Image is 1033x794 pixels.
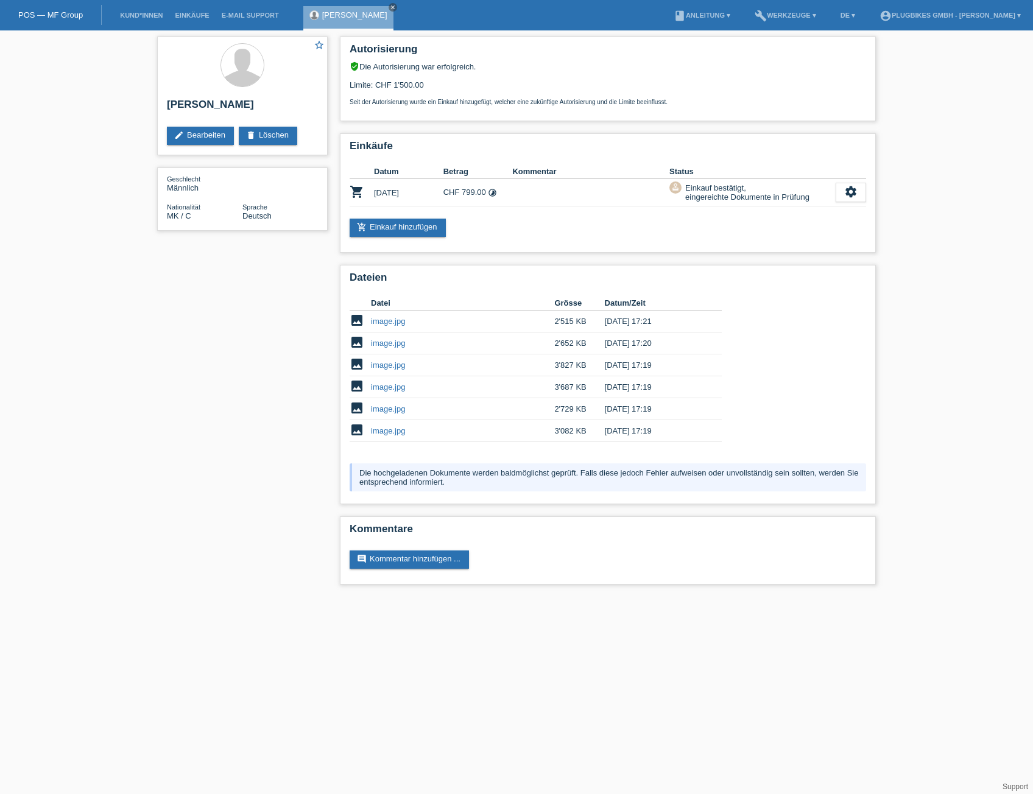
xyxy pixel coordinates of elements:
[605,332,705,354] td: [DATE] 17:20
[755,10,767,22] i: build
[350,379,364,393] i: image
[512,164,669,179] th: Kommentar
[605,311,705,332] td: [DATE] 17:21
[834,12,861,19] a: DE ▾
[371,360,405,370] a: image.jpg
[374,164,443,179] th: Datum
[605,296,705,311] th: Datum/Zeit
[674,10,686,22] i: book
[389,3,397,12] a: close
[350,184,364,199] i: POSP00028568
[350,43,866,61] h2: Autorisierung
[350,140,866,158] h2: Einkäufe
[554,376,604,398] td: 3'687 KB
[350,61,359,71] i: verified_user
[167,211,191,220] span: Mazedonien / C / 27.02.2006
[371,339,405,348] a: image.jpg
[371,317,405,326] a: image.jpg
[554,296,604,311] th: Grösse
[350,61,866,71] div: Die Autorisierung war erfolgreich.
[350,99,866,105] p: Seit der Autorisierung wurde ein Einkauf hinzugefügt, welcher eine zukünftige Autorisierung und d...
[350,463,866,491] div: Die hochgeladenen Dokumente werden baldmöglichst geprüft. Falls diese jedoch Fehler aufweisen ode...
[350,219,446,237] a: add_shopping_cartEinkauf hinzufügen
[216,12,285,19] a: E-Mail Support
[322,10,387,19] a: [PERSON_NAME]
[350,423,364,437] i: image
[167,203,200,211] span: Nationalität
[554,332,604,354] td: 2'652 KB
[167,99,318,117] h2: [PERSON_NAME]
[350,523,866,541] h2: Kommentare
[357,222,367,232] i: add_shopping_cart
[239,127,297,145] a: deleteLöschen
[167,175,200,183] span: Geschlecht
[671,183,680,191] i: approval
[242,203,267,211] span: Sprache
[371,382,405,392] a: image.jpg
[390,4,396,10] i: close
[682,181,809,203] div: Einkauf bestätigt, eingereichte Dokumente in Prüfung
[350,272,866,290] h2: Dateien
[488,188,497,197] i: Fixe Raten (12 Raten)
[350,357,364,371] i: image
[669,164,836,179] th: Status
[371,296,554,311] th: Datei
[167,174,242,192] div: Männlich
[314,40,325,51] i: star_border
[443,164,513,179] th: Betrag
[18,10,83,19] a: POS — MF Group
[880,10,892,22] i: account_circle
[350,401,364,415] i: image
[114,12,169,19] a: Kund*innen
[554,398,604,420] td: 2'729 KB
[357,554,367,564] i: comment
[174,130,184,140] i: edit
[350,550,469,569] a: commentKommentar hinzufügen ...
[350,313,364,328] i: image
[605,420,705,442] td: [DATE] 17:19
[605,398,705,420] td: [DATE] 17:19
[605,354,705,376] td: [DATE] 17:19
[374,179,443,206] td: [DATE]
[668,12,736,19] a: bookAnleitung ▾
[167,127,234,145] a: editBearbeiten
[844,185,858,198] i: settings
[873,12,1027,19] a: account_circlePlugBikes GmbH - [PERSON_NAME] ▾
[350,335,364,350] i: image
[371,426,405,435] a: image.jpg
[605,376,705,398] td: [DATE] 17:19
[246,130,256,140] i: delete
[443,179,513,206] td: CHF 799.00
[749,12,822,19] a: buildWerkzeuge ▾
[554,420,604,442] td: 3'082 KB
[314,40,325,52] a: star_border
[350,71,866,105] div: Limite: CHF 1'500.00
[1003,782,1028,791] a: Support
[242,211,272,220] span: Deutsch
[554,354,604,376] td: 3'827 KB
[554,311,604,332] td: 2'515 KB
[371,404,405,413] a: image.jpg
[169,12,215,19] a: Einkäufe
